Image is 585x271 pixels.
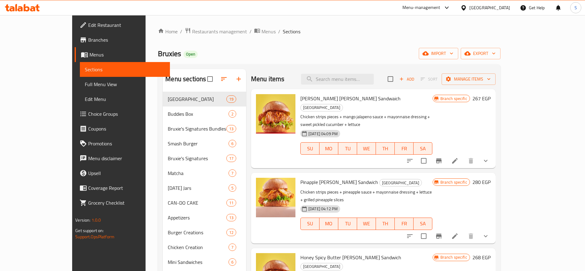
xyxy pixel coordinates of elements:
[75,151,170,166] a: Menu disclaimer
[300,218,319,230] button: SU
[85,66,165,73] span: Sections
[168,155,226,162] div: Bruxie's Signatures
[338,218,357,230] button: TU
[300,177,378,187] span: Pinapple [PERSON_NAME] Sandwich
[229,141,236,147] span: 6
[301,74,374,85] input: search
[451,157,459,165] a: Edit menu item
[75,181,170,195] a: Coverage Report
[424,50,453,57] span: import
[80,92,170,106] a: Edit Menu
[168,140,228,147] div: Smash Burger
[397,219,411,228] span: FR
[88,110,165,118] span: Choice Groups
[75,121,170,136] a: Coupons
[168,244,228,251] span: Chicken Creation
[414,218,432,230] button: SA
[254,27,276,35] a: Menus
[397,74,417,84] button: Add
[322,144,336,153] span: MO
[168,199,226,206] span: CAN-DO CAKE
[283,28,300,35] span: Sections
[378,144,392,153] span: TH
[466,50,496,57] span: export
[416,144,430,153] span: SA
[380,179,422,186] span: [GEOGRAPHIC_DATA]
[417,154,430,167] span: Select to update
[163,255,246,269] div: Mini Sandwiches6
[438,179,470,185] span: Branch specific
[384,73,397,85] span: Select section
[300,94,401,103] span: [PERSON_NAME] [PERSON_NAME] Sandwaich
[231,72,246,86] button: Add section
[262,28,276,35] span: Menus
[469,4,510,11] div: [GEOGRAPHIC_DATA]
[229,140,236,147] div: items
[163,225,246,240] div: Burger Creations12
[338,142,357,155] button: TU
[256,178,295,217] img: Pinapple Nash Sandwich
[229,110,236,118] div: items
[89,51,165,58] span: Menus
[379,179,422,186] div: Nashville
[357,142,376,155] button: WE
[360,144,373,153] span: WE
[229,259,236,265] span: 6
[163,121,246,136] div: Bruxie's Signatures Bundles13
[319,218,338,230] button: MO
[447,75,491,83] span: Manage items
[478,153,493,168] button: show more
[192,28,247,35] span: Restaurants management
[165,74,206,84] h2: Menu sections
[451,232,459,240] a: Edit menu item
[216,72,231,86] span: Sort sections
[229,111,236,117] span: 2
[341,144,355,153] span: TU
[300,188,433,204] p: Chicken strips pieces + pineapple sauce + mayonnaise dressing + lettuce + grilled pineapple slices
[88,199,165,206] span: Grocery Checklist
[158,27,500,35] nav: breadcrumb
[229,258,236,266] div: items
[461,48,501,59] button: export
[301,263,343,270] span: [GEOGRAPHIC_DATA]
[463,229,478,244] button: delete
[322,219,336,228] span: MO
[163,181,246,195] div: [DATE] Jars5
[319,142,338,155] button: MO
[226,229,236,236] div: items
[278,28,280,35] li: /
[88,184,165,192] span: Coverage Report
[227,215,236,221] span: 13
[226,95,236,103] div: items
[88,140,165,147] span: Promotions
[183,51,198,58] div: Open
[229,244,236,250] span: 7
[256,94,295,134] img: Mango Jalapeno Nash Sandwaich
[300,253,401,262] span: Honey Spicy Butter [PERSON_NAME] Sandwich
[431,229,446,244] button: Branch-specific-item
[300,142,319,155] button: SU
[183,52,198,57] span: Open
[402,229,417,244] button: sort-choices
[204,73,216,85] span: Select all sections
[75,195,170,210] a: Grocery Checklist
[431,153,446,168] button: Branch-specific-item
[227,96,236,102] span: 19
[168,125,226,132] div: Bruxie's Signatures Bundles
[397,144,411,153] span: FR
[482,157,489,165] svg: Show Choices
[75,166,170,181] a: Upsell
[163,136,246,151] div: Smash Burger6
[92,216,101,224] span: 1.0.0
[226,125,236,132] div: items
[168,95,226,103] span: [GEOGRAPHIC_DATA]
[227,230,236,236] span: 12
[417,230,430,243] span: Select to update
[88,155,165,162] span: Menu disclaimer
[168,184,228,192] div: Ramadan Jars
[180,28,182,35] li: /
[472,253,491,262] h6: 268 EGP
[168,169,228,177] span: Matcha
